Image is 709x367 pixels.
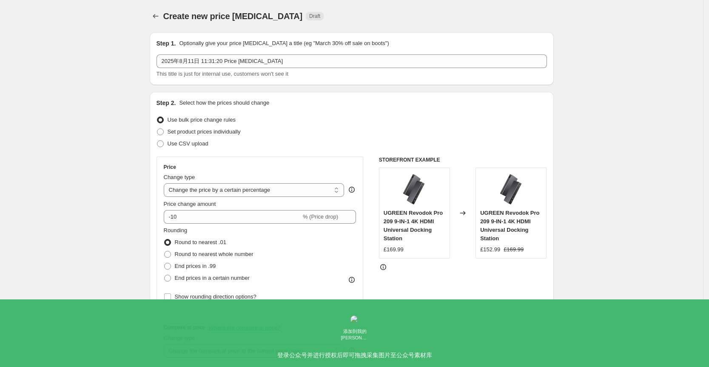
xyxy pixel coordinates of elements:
span: UGREEN Revodok Pro 209 9-IN-1 4K HDMI Universal Docking Station [480,210,539,242]
span: This title is just for internal use, customers won't see it [157,71,288,77]
h2: Step 2. [157,99,176,107]
div: help [347,185,356,194]
span: Rounding [164,227,188,233]
span: Use CSV upload [168,140,208,147]
h6: STOREFRONT EXAMPLE [379,156,547,163]
span: Set product prices individually [168,128,241,135]
p: Optionally give your price [MEDICAL_DATA] a title (eg "March 30% off sale on boots") [179,39,389,48]
div: £169.99 [384,245,404,254]
input: -15 [164,210,301,224]
img: ugreen-9-in-1-4k-hdmi-fast-charge-universal-docking-station_80x.png [494,172,528,206]
p: Select how the prices should change [179,99,269,107]
span: Create new price [MEDICAL_DATA] [163,11,303,21]
span: Round to nearest whole number [175,251,253,257]
span: Round to nearest .01 [175,239,226,245]
img: ugreen-9-in-1-4k-hdmi-fast-charge-universal-docking-station_80x.png [397,172,431,206]
span: UGREEN Revodok Pro 209 9-IN-1 4K HDMI Universal Docking Station [384,210,443,242]
span: End prices in .99 [175,263,216,269]
strike: £169.99 [504,245,524,254]
span: Use bulk price change rules [168,117,236,123]
span: Show rounding direction options? [175,293,256,300]
button: Price change jobs [150,10,162,22]
span: Price change amount [164,201,216,207]
span: Draft [309,13,320,20]
span: Change type [164,174,195,180]
span: End prices in a certain number [175,275,250,281]
h2: Step 1. [157,39,176,48]
div: £152.99 [480,245,500,254]
input: 30% off holiday sale [157,54,547,68]
h3: Price [164,164,176,171]
span: % (Price drop) [303,213,338,220]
